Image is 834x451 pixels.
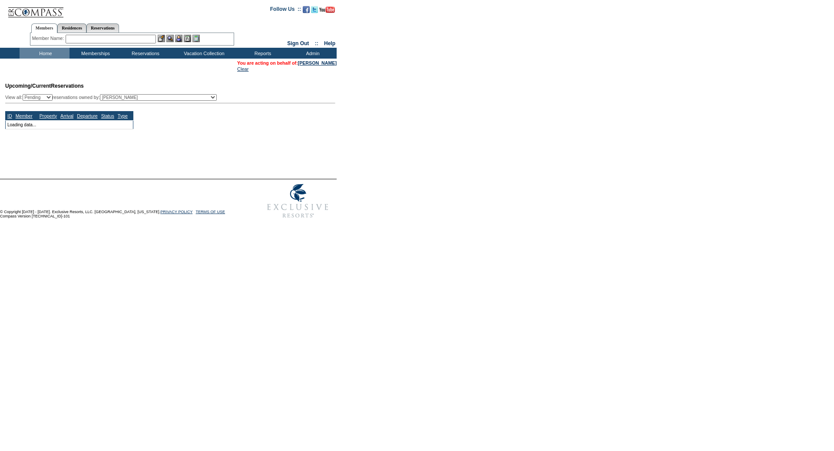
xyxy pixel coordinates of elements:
[40,113,57,119] a: Property
[32,35,66,42] div: Member Name:
[311,6,318,13] img: Follow us on Twitter
[7,113,12,119] a: ID
[86,23,119,33] a: Reservations
[101,113,114,119] a: Status
[77,113,97,119] a: Departure
[119,48,169,59] td: Reservations
[5,83,84,89] span: Reservations
[270,5,301,16] td: Follow Us ::
[57,23,86,33] a: Residences
[169,48,237,59] td: Vacation Collection
[315,40,318,46] span: ::
[175,35,182,42] img: Impersonate
[5,83,51,89] span: Upcoming/Current
[237,66,248,72] a: Clear
[5,94,221,101] div: View all: reservations owned by:
[298,60,337,66] a: [PERSON_NAME]
[237,48,287,59] td: Reports
[20,48,69,59] td: Home
[311,9,318,14] a: Follow us on Twitter
[237,60,337,66] span: You are acting on behalf of:
[118,113,128,119] a: Type
[259,179,337,223] img: Exclusive Resorts
[184,35,191,42] img: Reservations
[158,35,165,42] img: b_edit.gif
[160,210,192,214] a: PRIVACY POLICY
[319,7,335,13] img: Subscribe to our YouTube Channel
[6,120,133,129] td: Loading data...
[196,210,225,214] a: TERMS OF USE
[287,48,337,59] td: Admin
[60,113,73,119] a: Arrival
[324,40,335,46] a: Help
[303,6,310,13] img: Become our fan on Facebook
[166,35,174,42] img: View
[287,40,309,46] a: Sign Out
[69,48,119,59] td: Memberships
[319,9,335,14] a: Subscribe to our YouTube Channel
[192,35,200,42] img: b_calculator.gif
[31,23,58,33] a: Members
[303,9,310,14] a: Become our fan on Facebook
[16,113,33,119] a: Member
